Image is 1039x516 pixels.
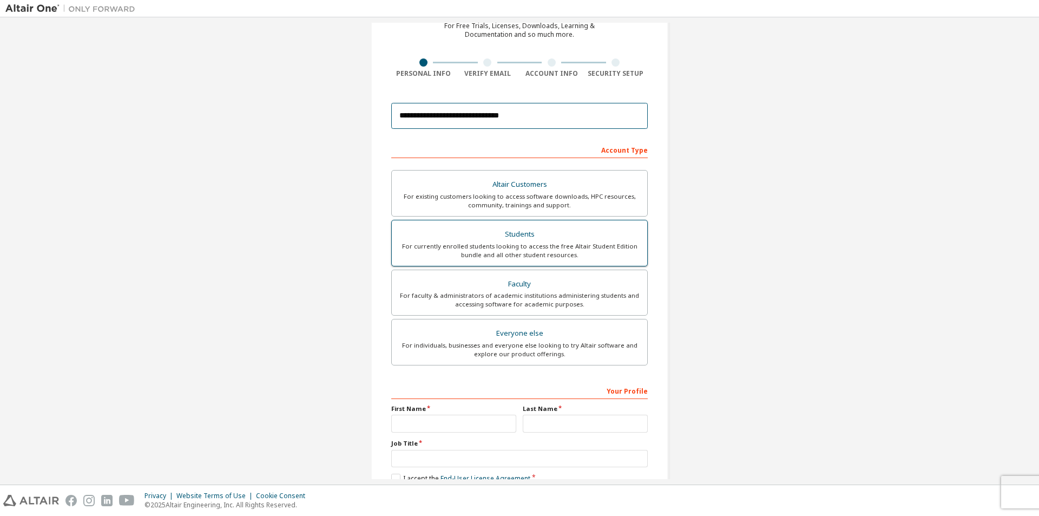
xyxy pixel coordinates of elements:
label: First Name [391,404,516,413]
div: For currently enrolled students looking to access the free Altair Student Edition bundle and all ... [398,242,641,259]
img: linkedin.svg [101,495,113,506]
label: Job Title [391,439,648,448]
div: Privacy [144,492,176,500]
img: altair_logo.svg [3,495,59,506]
div: Students [398,227,641,242]
div: Website Terms of Use [176,492,256,500]
div: Verify Email [456,69,520,78]
a: End-User License Agreement [440,474,530,483]
div: For individuals, businesses and everyone else looking to try Altair software and explore our prod... [398,341,641,358]
div: For existing customers looking to access software downloads, HPC resources, community, trainings ... [398,192,641,210]
p: © 2025 Altair Engineering, Inc. All Rights Reserved. [144,500,312,510]
div: Your Profile [391,382,648,399]
div: Faculty [398,277,641,292]
div: Account Type [391,141,648,158]
img: facebook.svg [65,495,77,506]
img: youtube.svg [119,495,135,506]
div: Account Info [519,69,584,78]
div: Cookie Consent [256,492,312,500]
div: Altair Customers [398,177,641,192]
div: Personal Info [391,69,456,78]
div: For faculty & administrators of academic institutions administering students and accessing softwa... [398,291,641,309]
div: For Free Trials, Licenses, Downloads, Learning & Documentation and so much more. [444,22,595,39]
div: Everyone else [398,326,641,341]
label: Last Name [523,404,648,413]
div: Security Setup [584,69,648,78]
img: Altair One [5,3,141,14]
img: instagram.svg [83,495,95,506]
label: I accept the [391,474,530,483]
